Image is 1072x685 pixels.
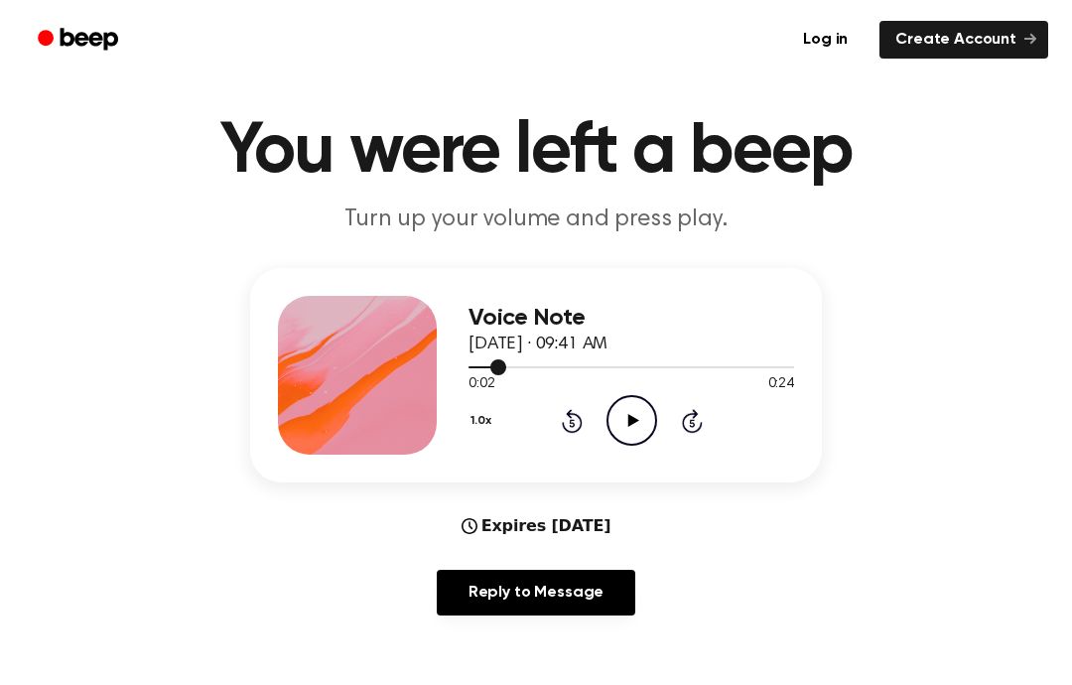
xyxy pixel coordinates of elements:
a: Beep [24,21,136,60]
button: 1.0x [469,404,498,438]
div: Expires [DATE] [462,514,611,538]
span: 0:02 [469,374,494,395]
h3: Voice Note [469,305,794,332]
a: Log in [783,17,868,63]
h1: You were left a beep [28,116,1044,188]
p: Turn up your volume and press play. [155,204,917,236]
span: [DATE] · 09:41 AM [469,336,607,353]
a: Reply to Message [437,570,635,616]
a: Create Account [879,21,1048,59]
span: 0:24 [768,374,794,395]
